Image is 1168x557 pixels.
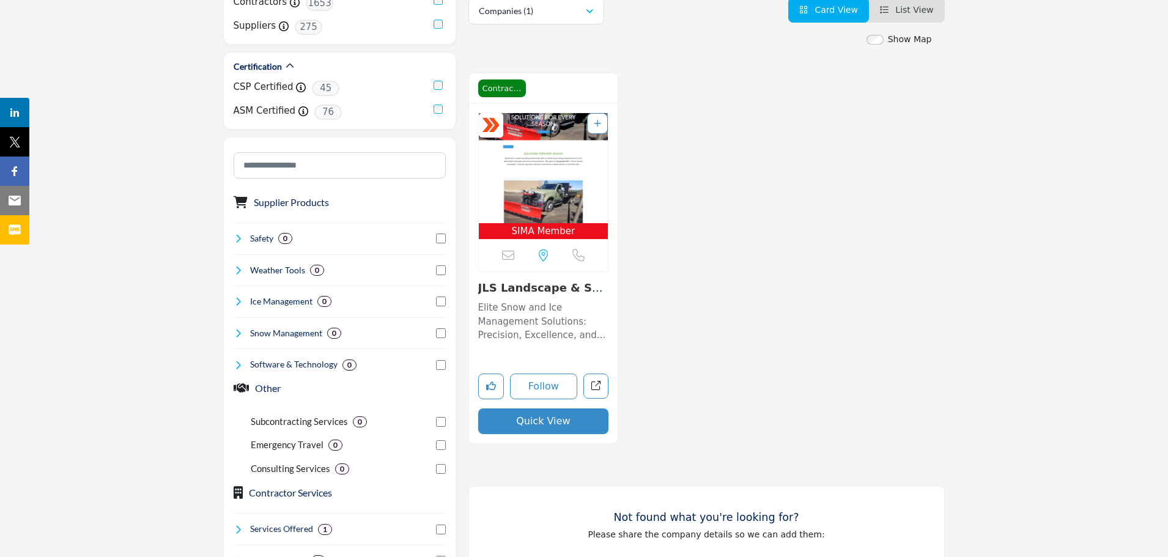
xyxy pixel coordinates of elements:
[342,360,357,371] div: 0 Results For Software & Technology
[234,104,296,118] label: ASM Certified
[335,463,349,474] div: 0 Results For Consulting Services
[479,113,608,240] a: Open Listing in new tab
[327,328,341,339] div: 0 Results For Snow Management
[436,297,446,306] input: Select Ice Management checkbox
[322,297,327,306] b: 0
[323,525,327,534] b: 1
[434,20,443,29] input: Suppliers checkbox
[478,281,609,295] h3: JLS Landscape & Sprinkler, Inc.
[250,264,305,276] h4: Weather Tools: Weather Tools refer to instruments, software, and technologies used to monitor, pr...
[314,105,342,120] span: 76
[234,152,446,179] input: Search Category
[312,81,339,96] span: 45
[493,511,920,524] h3: Not found what you're looking for?
[250,358,338,371] h4: Software & Technology: Software & Technology encompasses the development, implementation, and use...
[478,408,609,434] button: Quick View
[340,465,344,473] b: 0
[478,301,609,342] p: Elite Snow and Ice Management Solutions: Precision, Excellence, and Sustainability Founded in [DA...
[583,374,608,399] a: Open jls-landscape-sprinkler-inc in new tab
[888,33,932,46] label: Show Map
[249,485,332,500] button: Contractor Services
[278,233,292,244] div: 0 Results For Safety
[880,5,934,15] a: View List
[434,105,443,114] input: ASM Certified checkbox
[436,265,446,275] input: Select Weather Tools checkbox
[250,523,313,535] h4: Services Offered: Services Offered refers to the specific products, assistance, or expertise a bu...
[482,116,500,135] img: ASM Certified Badge Icon
[315,266,319,275] b: 0
[254,195,329,210] button: Supplier Products
[479,5,533,17] p: Companies (1)
[799,5,858,15] a: View Card
[283,234,287,243] b: 0
[815,5,857,15] span: Card View
[234,80,294,94] label: CSP Certified
[295,20,322,35] span: 275
[333,441,338,449] b: 0
[510,374,578,399] button: Follow
[250,232,273,245] h4: Safety: Safety refers to the measures, practices, and protocols implemented to protect individual...
[251,462,330,476] p: Consulting Services: Consulting Services
[234,19,276,33] label: Suppliers
[250,295,312,308] h4: Ice Management: Ice management involves the control, removal, and prevention of ice accumulation ...
[436,328,446,338] input: Select Snow Management checkbox
[251,438,323,452] p: Emergency Travel: Emergency Travel
[255,381,281,396] button: Other
[436,360,446,370] input: Select Software & Technology checkbox
[434,81,443,90] input: CSP Certified checkbox
[318,524,332,535] div: 1 Results For Services Offered
[479,113,608,223] img: JLS Landscape & Sprinkler, Inc.
[895,5,933,15] span: List View
[234,61,282,73] h2: Certification
[478,374,504,399] button: Like listing
[478,79,526,98] span: Contractor
[588,529,824,539] span: Please share the company details so we can add them:
[478,281,605,308] a: JLS Landscape & Spri...
[478,298,609,342] a: Elite Snow and Ice Management Solutions: Precision, Excellence, and Sustainability Founded in [DA...
[251,415,348,429] p: Subcontracting Services: Subcontracting Services
[358,418,362,426] b: 0
[310,265,324,276] div: 0 Results For Weather Tools
[332,329,336,338] b: 0
[481,224,606,238] span: SIMA Member
[436,464,446,474] input: Select Consulting Services checkbox
[436,525,446,534] input: Select Services Offered checkbox
[436,440,446,450] input: Select Emergency Travel checkbox
[353,416,367,427] div: 0 Results For Subcontracting Services
[594,119,601,128] a: Add To List
[436,417,446,427] input: Select Subcontracting Services checkbox
[347,361,352,369] b: 0
[328,440,342,451] div: 0 Results For Emergency Travel
[317,296,331,307] div: 0 Results For Ice Management
[250,327,322,339] h4: Snow Management: Snow management involves the removal, relocation, and mitigation of snow accumul...
[436,234,446,243] input: Select Safety checkbox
